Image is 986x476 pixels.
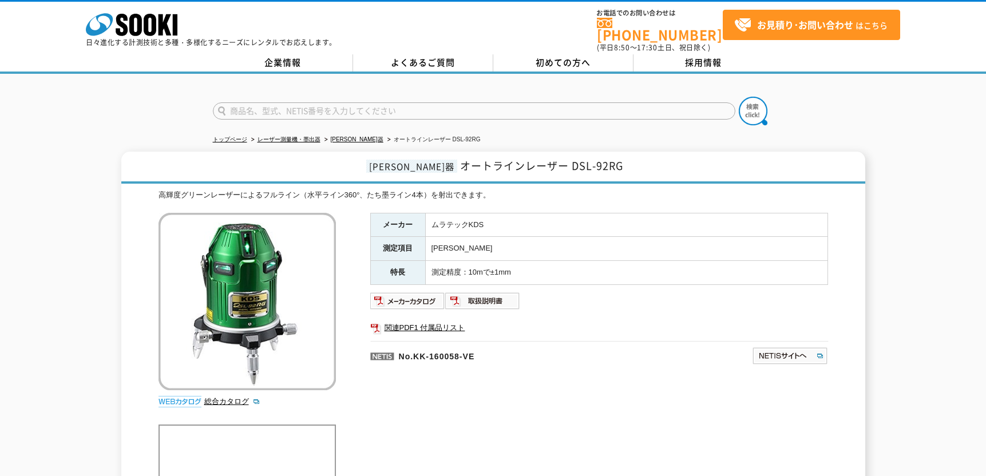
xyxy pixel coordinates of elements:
a: 取扱説明書 [445,299,520,308]
a: [PERSON_NAME]器 [331,136,383,142]
span: 初めての方へ [536,56,591,69]
span: 8:50 [614,42,630,53]
a: 総合カタログ [204,397,260,406]
span: 17:30 [637,42,658,53]
a: よくあるご質問 [353,54,493,72]
p: 日々進化する計測技術と多種・多様化するニーズにレンタルでお応えします。 [86,39,336,46]
img: webカタログ [159,396,201,407]
a: 企業情報 [213,54,353,72]
p: No.KK-160058-VE [370,341,642,368]
strong: お見積り･お問い合わせ [757,18,853,31]
td: 測定精度：10mで±1mm [425,261,827,285]
a: [PHONE_NUMBER] [597,18,723,41]
a: トップページ [213,136,247,142]
a: レーザー測量機・墨出器 [258,136,320,142]
li: オートラインレーザー DSL-92RG [385,134,481,146]
span: [PERSON_NAME]器 [366,160,457,173]
th: 特長 [370,261,425,285]
span: (平日 ～ 土日、祝日除く) [597,42,710,53]
img: 取扱説明書 [445,292,520,310]
a: メーカーカタログ [370,299,445,308]
span: オートラインレーザー DSL-92RG [460,158,623,173]
img: btn_search.png [739,97,767,125]
img: オートラインレーザー DSL-92RG [159,213,336,390]
th: メーカー [370,213,425,237]
img: メーカーカタログ [370,292,445,310]
a: 関連PDF1 付属品リスト [370,320,828,335]
th: 測定項目 [370,237,425,261]
input: 商品名、型式、NETIS番号を入力してください [213,102,735,120]
span: はこちら [734,17,888,34]
td: ムラテックKDS [425,213,827,237]
a: お見積り･お問い合わせはこちら [723,10,900,40]
a: 初めての方へ [493,54,633,72]
div: 高輝度グリーンレーザーによるフルライン（水平ライン360°、たち墨ライン4本）を射出できます。 [159,189,828,201]
img: NETISサイトへ [752,347,828,365]
a: 採用情報 [633,54,774,72]
td: [PERSON_NAME] [425,237,827,261]
span: お電話でのお問い合わせは [597,10,723,17]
